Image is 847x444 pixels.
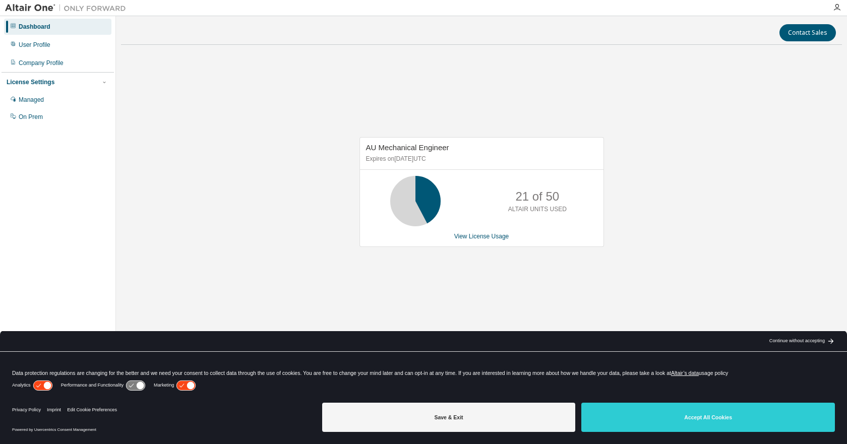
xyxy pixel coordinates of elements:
div: On Prem [19,113,43,121]
p: Expires on [DATE] UTC [366,155,595,163]
a: View License Usage [454,233,509,240]
p: 21 of 50 [515,188,559,205]
div: Dashboard [19,23,50,31]
span: AU Mechanical Engineer [366,143,449,152]
div: Company Profile [19,59,64,67]
div: Managed [19,96,44,104]
p: ALTAIR UNITS USED [508,205,567,214]
img: Altair One [5,3,131,13]
div: License Settings [7,78,54,86]
button: Contact Sales [779,24,836,41]
div: User Profile [19,41,50,49]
